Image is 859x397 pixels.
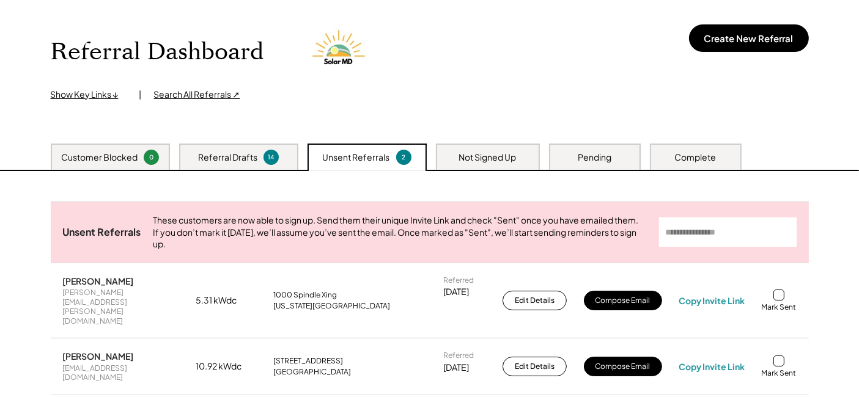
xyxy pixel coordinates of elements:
div: Show Key Links ↓ [51,89,127,101]
h1: Referral Dashboard [51,38,264,67]
div: 14 [265,153,277,162]
div: Customer Blocked [61,151,138,164]
div: [DATE] [443,362,469,374]
button: Edit Details [503,357,567,376]
button: Edit Details [503,291,567,310]
div: Complete [675,151,717,164]
div: Copy Invite Link [679,295,745,306]
img: Solar%20MD%20LOgo.png [307,18,374,86]
button: Create New Referral [689,24,809,52]
div: 1000 Spindle Xing [273,290,337,300]
div: [US_STATE][GEOGRAPHIC_DATA] [273,301,390,311]
button: Compose Email [584,357,662,376]
div: Copy Invite Link [679,361,745,372]
div: [DATE] [443,286,469,298]
div: Unsent Referrals [63,226,141,239]
div: | [139,89,142,101]
div: 10.92 kWdc [196,360,257,373]
div: 5.31 kWdc [196,294,257,307]
div: [PERSON_NAME] [63,351,134,362]
div: Referred [443,351,474,360]
div: 2 [398,153,410,162]
div: [EMAIL_ADDRESS][DOMAIN_NAME] [63,363,179,382]
div: Not Signed Up [459,151,517,164]
div: [PERSON_NAME][EMAIL_ADDRESS][PERSON_NAME][DOMAIN_NAME] [63,288,179,326]
div: [PERSON_NAME] [63,275,134,286]
div: Unsent Referrals [323,151,390,164]
div: Search All Referrals ↗ [154,89,240,101]
div: Referral Drafts [198,151,257,164]
div: Referred [443,275,474,285]
div: 0 [146,153,157,162]
button: Compose Email [584,291,662,310]
div: Mark Sent [761,302,796,312]
div: Mark Sent [761,368,796,378]
div: [GEOGRAPHIC_DATA] [273,367,351,377]
div: These customers are now able to sign up. Send them their unique Invite Link and check "Sent" once... [153,214,647,250]
div: Pending [578,151,611,164]
div: [STREET_ADDRESS] [273,356,343,366]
